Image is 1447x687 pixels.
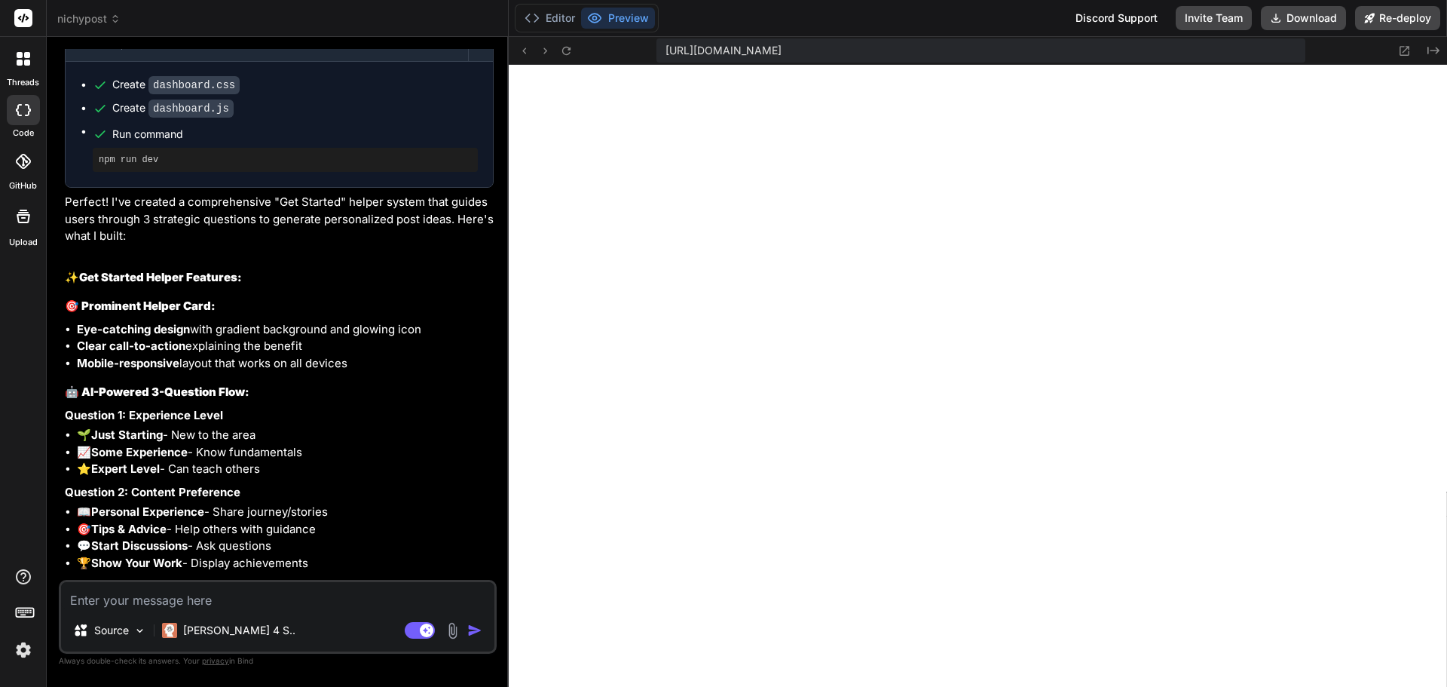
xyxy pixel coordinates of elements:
[99,154,472,166] pre: npm run dev
[91,445,188,459] strong: Some Experience
[77,461,494,478] li: ⭐ - Can teach others
[11,637,36,663] img: settings
[77,555,494,572] li: 🏆 - Display achievements
[65,269,494,287] h2: ✨
[91,505,204,519] strong: Personal Experience
[444,622,461,639] img: attachment
[112,100,234,116] div: Create
[65,385,249,399] strong: 🤖 AI-Powered 3-Question Flow:
[65,299,216,313] strong: 🎯 Prominent Helper Card:
[91,522,167,536] strong: Tips & Advice
[9,236,38,249] label: Upload
[94,623,129,638] p: Source
[77,321,494,339] li: with gradient background and glowing icon
[91,538,188,553] strong: Start Discussions
[79,270,242,284] strong: Get Started Helper Features:
[65,485,240,499] strong: Question 2: Content Preference
[183,623,295,638] p: [PERSON_NAME] 4 S..
[133,624,146,637] img: Pick Models
[9,179,37,192] label: GitHub
[1261,6,1346,30] button: Download
[77,504,494,521] li: 📖 - Share journey/stories
[91,462,160,476] strong: Expert Level
[65,194,494,245] p: Perfect! I've created a comprehensive "Get Started" helper system that guides users through 3 str...
[59,654,497,668] p: Always double-check its answers. Your in Bind
[65,408,223,422] strong: Question 1: Experience Level
[91,428,163,442] strong: Just Starting
[509,65,1447,687] iframe: Preview
[77,339,185,353] strong: Clear call-to-action
[77,521,494,538] li: 🎯 - Help others with guidance
[1176,6,1252,30] button: Invite Team
[77,355,494,373] li: layout that works on all devices
[148,76,240,94] code: dashboard.css
[581,8,655,29] button: Preview
[77,322,190,336] strong: Eye-catching design
[162,623,177,638] img: Claude 4 Sonnet
[112,77,240,93] div: Create
[7,76,39,89] label: threads
[91,556,182,570] strong: Show Your Work
[519,8,581,29] button: Editor
[467,623,482,638] img: icon
[57,11,121,26] span: nichypost
[202,656,229,665] span: privacy
[65,578,227,593] strong: Question 3: Current Situation
[77,338,494,355] li: explaining the benefit
[1066,6,1167,30] div: Discord Support
[112,127,478,142] span: Run command
[77,444,494,462] li: 📈 - Know fundamentals
[665,43,782,58] span: [URL][DOMAIN_NAME]
[13,127,34,140] label: code
[77,427,494,444] li: 🌱 - New to the area
[77,538,494,555] li: 💬 - Ask questions
[1355,6,1440,30] button: Re-deploy
[77,356,179,370] strong: Mobile-responsive
[148,100,234,118] code: dashboard.js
